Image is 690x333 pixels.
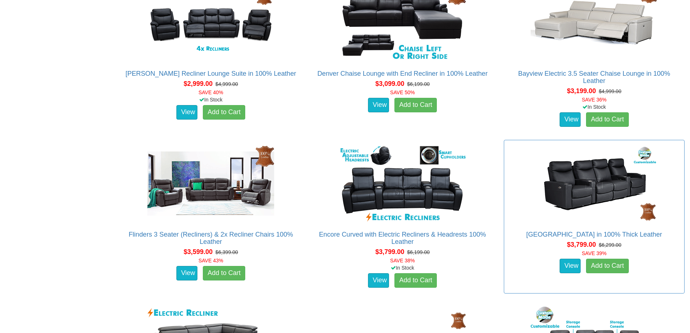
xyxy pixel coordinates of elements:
font: SAVE 36% [582,97,606,103]
span: $3,099.00 [375,80,404,87]
span: $3,799.00 [567,241,596,248]
a: View [176,266,197,280]
a: View [368,98,389,112]
span: $3,799.00 [375,248,404,255]
del: $6,299.00 [599,242,621,248]
img: Flinders 3 Seater (Recliners) & 2x Recliner Chairs 100% Leather [146,144,276,224]
a: Add to Cart [586,259,628,273]
a: Bayview Electric 3.5 Seater Chaise Lounge in 100% Leather [518,70,670,84]
font: SAVE 50% [390,90,415,95]
a: Add to Cart [586,112,628,127]
font: SAVE 43% [198,258,223,263]
span: $3,599.00 [184,248,213,255]
a: Add to Cart [203,105,245,120]
a: [PERSON_NAME] Recliner Lounge Suite in 100% Leather [126,70,296,77]
del: $6,199.00 [407,249,430,255]
span: $2,999.00 [184,80,213,87]
a: View [176,105,197,120]
div: In Stock [119,96,302,103]
a: View [368,273,389,288]
span: $3,199.00 [567,87,596,95]
a: Add to Cart [394,273,437,288]
del: $4,999.00 [599,88,621,94]
font: SAVE 39% [582,250,606,256]
del: $6,199.00 [407,81,430,87]
div: In Stock [502,103,686,111]
a: Denver Chaise Lounge with End Recliner in 100% Leather [317,70,488,77]
img: Encore Curved with Electric Recliners & Headrests 100% Leather [337,144,468,224]
a: View [560,259,581,273]
a: Add to Cart [394,98,437,112]
a: Add to Cart [203,266,245,280]
img: Bond Theatre Lounge in 100% Thick Leather [529,144,659,224]
font: SAVE 40% [198,90,223,95]
a: Flinders 3 Seater (Recliners) & 2x Recliner Chairs 100% Leather [129,231,293,245]
a: Encore Curved with Electric Recliners & Headrests 100% Leather [319,231,486,245]
del: $6,399.00 [216,249,238,255]
div: In Stock [311,264,494,271]
a: View [560,112,581,127]
del: $4,999.00 [216,81,238,87]
a: [GEOGRAPHIC_DATA] in 100% Thick Leather [526,231,662,238]
font: SAVE 38% [390,258,415,263]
